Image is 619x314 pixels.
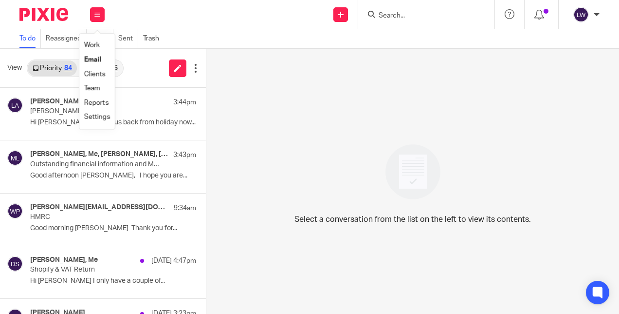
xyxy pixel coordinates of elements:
a: Reports [84,99,109,106]
img: svg%3E [7,203,23,219]
a: Team [84,85,100,92]
img: svg%3E [7,98,23,113]
p: [DATE] 4:47pm [151,256,196,266]
p: Good morning [PERSON_NAME] Thank you for... [30,224,196,233]
a: Settings [84,114,110,120]
p: HMRC [30,213,163,221]
a: Priority84 [28,60,77,76]
a: To do [19,29,41,48]
p: Hi [PERSON_NAME], That's us back from holiday now... [30,118,196,127]
a: Other36 [77,60,122,76]
p: Shopify & VAT Return [30,266,163,274]
span: View [7,63,22,73]
div: 84 [64,65,72,72]
h4: [PERSON_NAME], Me, [PERSON_NAME], [PERSON_NAME] [30,150,168,158]
a: Email [84,56,102,63]
p: [PERSON_NAME] tax return [30,107,163,116]
img: Pixie [19,8,68,21]
a: Trash [143,29,164,48]
h4: [PERSON_NAME], Me [30,98,98,106]
a: Work [84,42,100,49]
a: Sent [118,29,138,48]
h4: [PERSON_NAME], Me [30,256,98,264]
h4: [PERSON_NAME][EMAIL_ADDRESS][DOMAIN_NAME], [PERSON_NAME] | Arran Accountants, Me, [PERSON_NAME] [30,203,169,212]
p: Hi [PERSON_NAME] I only have a couple of... [30,277,196,285]
a: Done [91,29,113,48]
img: svg%3E [573,7,589,22]
a: Reassigned [46,29,87,48]
img: image [379,138,447,206]
p: Select a conversation from the list on the left to view its contents. [294,214,531,225]
a: Clients [84,71,106,78]
p: 3:44pm [173,98,196,107]
p: 3:43pm [173,150,196,160]
p: Outstanding financial information and Mandatory Compliance Sanctions Self Declaration [30,160,163,169]
p: Good afternoon [PERSON_NAME], I hope you are... [30,172,196,180]
img: svg%3E [7,256,23,272]
p: 9:34am [174,203,196,213]
input: Search [378,12,465,20]
img: svg%3E [7,150,23,166]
